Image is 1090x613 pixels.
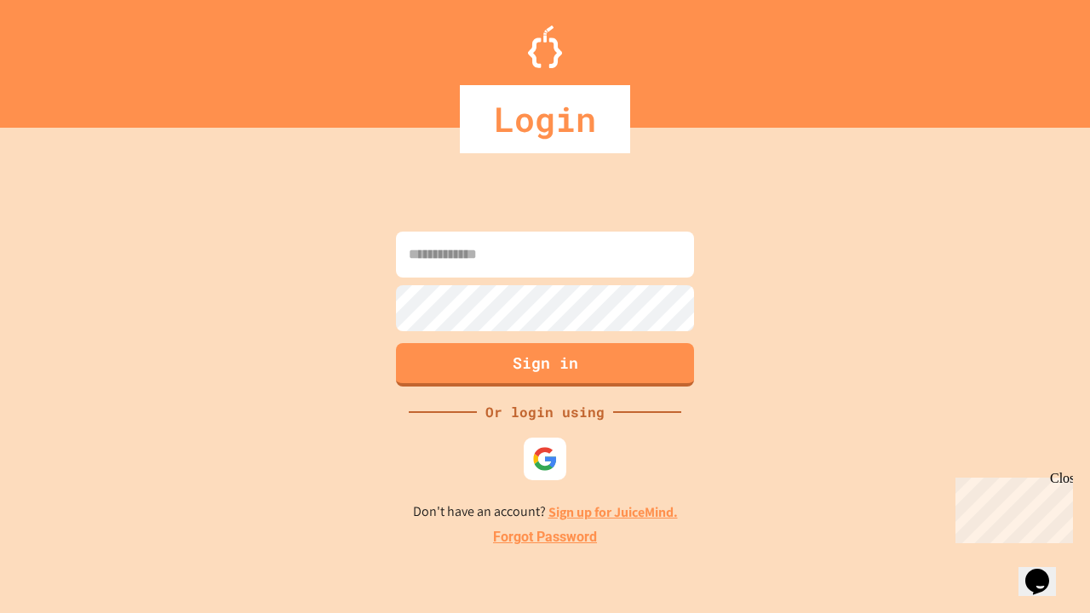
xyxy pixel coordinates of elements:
a: Forgot Password [493,527,597,547]
a: Sign up for JuiceMind. [548,503,678,521]
iframe: chat widget [1018,545,1073,596]
img: Logo.svg [528,26,562,68]
button: Sign in [396,343,694,387]
iframe: chat widget [949,471,1073,543]
img: google-icon.svg [532,446,558,472]
div: Or login using [477,402,613,422]
div: Chat with us now!Close [7,7,118,108]
p: Don't have an account? [413,501,678,523]
div: Login [460,85,630,153]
